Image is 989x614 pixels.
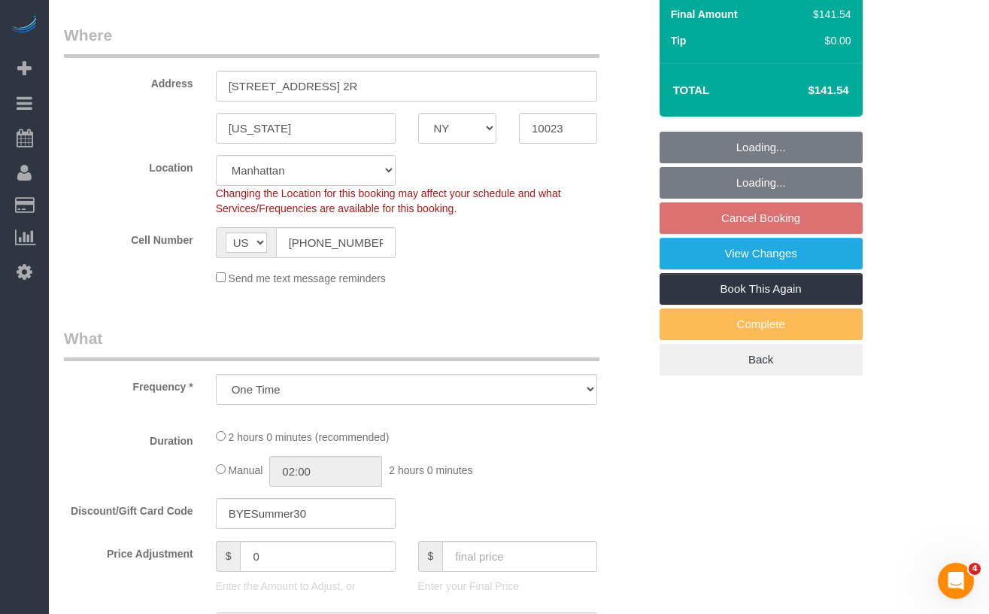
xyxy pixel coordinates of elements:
[64,327,599,361] legend: What
[53,374,205,394] label: Frequency *
[53,71,205,91] label: Address
[216,541,241,572] span: $
[64,24,599,58] legend: Where
[807,7,851,22] div: $141.54
[673,84,710,96] strong: Total
[519,113,597,144] input: Zip Code
[229,464,263,476] span: Manual
[763,84,848,97] h4: $141.54
[216,579,396,594] p: Enter the Amount to Adjust, or
[418,579,598,594] p: Enter your Final Price
[216,187,561,214] span: Changing the Location for this booking may affect your schedule and what Services/Frequencies are...
[216,113,396,144] input: City
[9,15,39,36] img: Automaid Logo
[660,273,863,305] a: Book This Again
[671,33,687,48] label: Tip
[660,238,863,269] a: View Changes
[53,155,205,175] label: Location
[229,272,386,284] span: Send me text message reminders
[442,541,597,572] input: final price
[53,498,205,518] label: Discount/Gift Card Code
[389,464,472,476] span: 2 hours 0 minutes
[53,227,205,248] label: Cell Number
[229,431,390,443] span: 2 hours 0 minutes (recommended)
[671,7,738,22] label: Final Amount
[418,541,443,572] span: $
[969,563,981,575] span: 4
[807,33,851,48] div: $0.00
[53,541,205,561] label: Price Adjustment
[660,344,863,375] a: Back
[938,563,974,599] iframe: Intercom live chat
[276,227,396,258] input: Cell Number
[53,428,205,448] label: Duration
